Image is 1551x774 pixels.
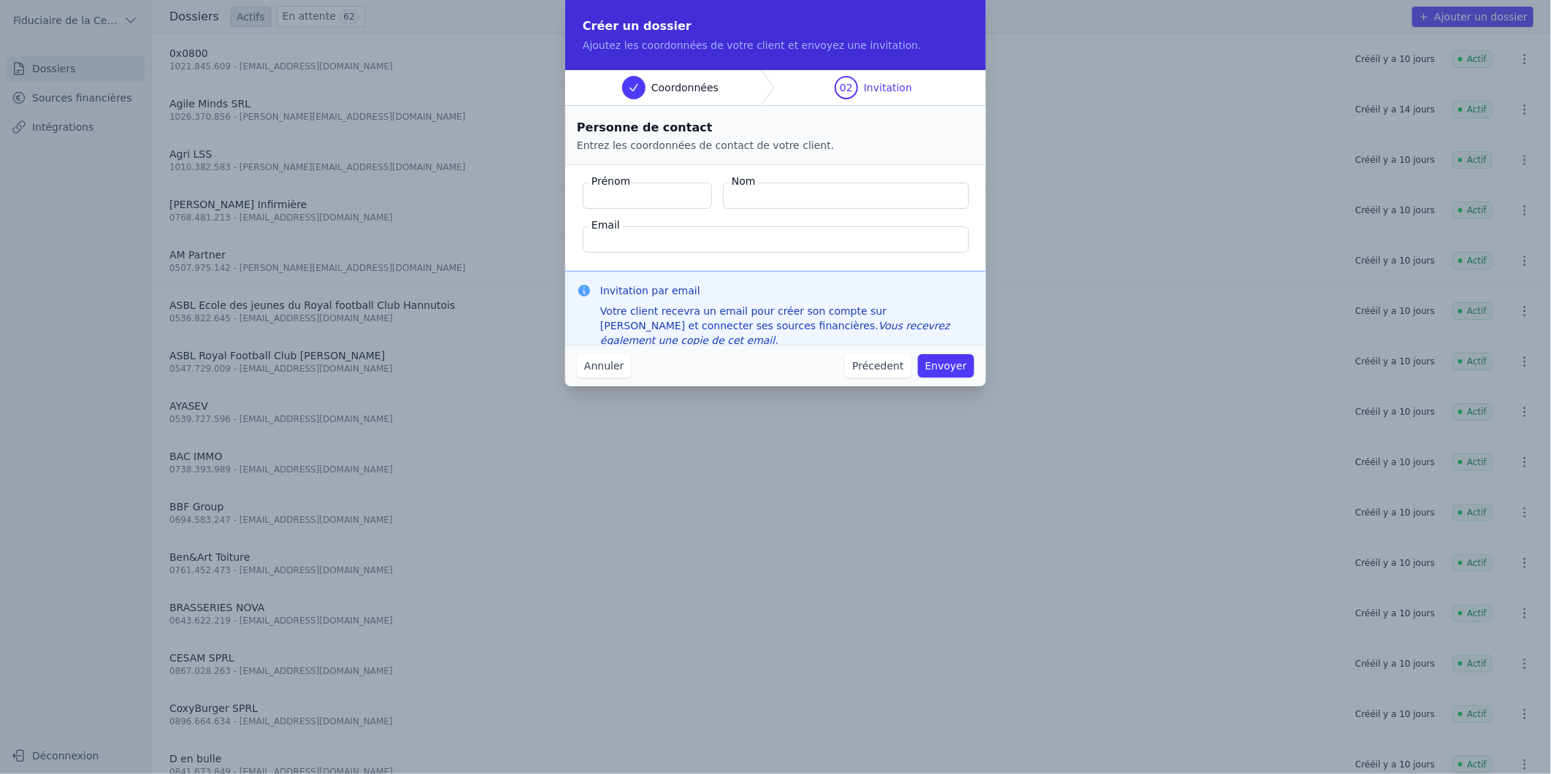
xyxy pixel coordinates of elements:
[583,18,968,35] h2: Créer un dossier
[583,38,968,53] p: Ajoutez les coordonnées de votre client et envoyez une invitation.
[864,80,912,95] span: Invitation
[565,70,986,106] nav: Progress
[840,80,853,95] span: 02
[577,354,631,378] button: Annuler
[577,118,974,138] h2: Personne de contact
[600,304,974,348] div: Votre client recevra un email pour créer son compte sur [PERSON_NAME] et connecter ses sources fi...
[589,174,633,188] label: Prénom
[651,80,719,95] span: Coordonnées
[589,218,623,232] label: Email
[600,320,950,346] em: Vous recevrez également une copie de cet email.
[845,354,911,378] button: Précedent
[577,138,974,153] p: Entrez les coordonnées de contact de votre client.
[600,283,974,298] h3: Invitation par email
[729,174,759,188] label: Nom
[918,354,974,378] button: Envoyer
